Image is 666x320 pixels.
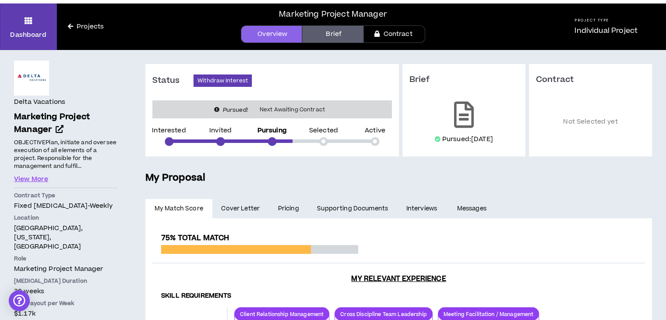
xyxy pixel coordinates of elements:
a: Overview [241,25,302,43]
p: Contract Type [14,192,117,199]
h3: Status [152,75,194,86]
a: Marketing Project Manager [14,111,117,136]
p: Pursued: [DATE] [442,135,493,144]
i: Pursued! [223,106,248,114]
h3: Contract [536,75,645,85]
p: Individual Project [574,25,638,36]
button: View More [14,174,48,184]
p: Dashboard [10,30,46,39]
a: Interviews [397,199,448,218]
span: Marketing Project Manager [14,264,103,274]
span: Cover Letter [221,204,260,213]
p: Interested [152,128,186,134]
p: $1.17k [14,309,117,318]
p: Role [14,255,117,263]
button: Withdraw Interest [194,75,252,87]
h3: Brief [409,75,518,85]
h4: Skill Requirements [161,292,636,300]
span: Fixed [MEDICAL_DATA] - weekly [14,201,113,210]
span: Marketing Project Manager [14,111,90,135]
p: Est. Payout per Week [14,299,117,307]
p: Selected [309,128,338,134]
div: Open Intercom Messenger [9,290,30,311]
a: My Match Score [145,199,212,218]
a: Contract [363,25,425,43]
h5: My Proposal [145,171,652,185]
a: Projects [57,22,115,32]
p: Active [365,128,385,134]
p: OBJECTIVEPlan, initiate and oversee execution of all elements of a project. Responsible for the m... [14,138,117,171]
span: 75% Total Match [161,233,229,243]
p: Meeting Facilitation / Management [438,311,539,317]
h3: My Relevant Experience [152,274,645,283]
p: [GEOGRAPHIC_DATA], [US_STATE], [GEOGRAPHIC_DATA] [14,224,117,251]
a: Pricing [269,199,308,218]
a: Brief [302,25,363,43]
p: Invited [209,128,232,134]
p: Location [14,214,117,222]
p: Not Selected yet [536,98,645,146]
p: Client Relationship Management [235,311,329,317]
span: Next Awaiting Contract [254,105,330,114]
p: 30 weeks [14,287,117,296]
a: Messages [448,199,497,218]
h4: Delta Vacations [14,97,65,107]
a: Supporting Documents [308,199,397,218]
p: [MEDICAL_DATA] Duration [14,277,117,285]
p: Cross Discipline Team Leadership [335,311,432,317]
h5: Project Type [574,18,638,23]
div: Marketing Project Manager [279,8,387,20]
p: Pursuing [257,128,287,134]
